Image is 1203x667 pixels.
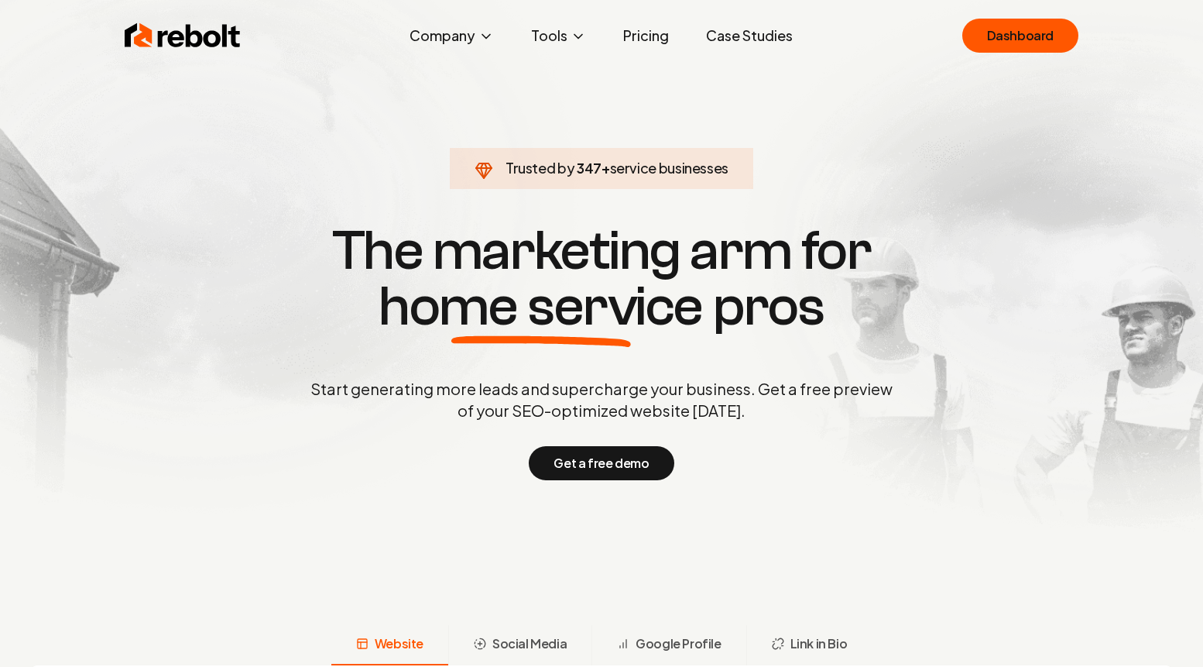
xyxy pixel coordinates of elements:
span: + [601,159,610,177]
span: Trusted by [506,159,574,177]
span: Website [375,634,423,653]
span: 347 [577,157,601,179]
span: Google Profile [636,634,721,653]
button: Social Media [448,625,591,665]
button: Link in Bio [746,625,872,665]
span: Link in Bio [790,634,848,653]
button: Google Profile [591,625,745,665]
a: Dashboard [962,19,1078,53]
p: Start generating more leads and supercharge your business. Get a free preview of your SEO-optimiz... [307,378,896,421]
button: Tools [519,20,598,51]
button: Company [397,20,506,51]
span: home service [379,279,703,335]
button: Website [331,625,448,665]
span: Social Media [492,634,567,653]
a: Pricing [611,20,681,51]
button: Get a free demo [529,446,673,480]
a: Case Studies [694,20,805,51]
span: service businesses [610,159,729,177]
img: Rebolt Logo [125,20,241,51]
h1: The marketing arm for pros [230,223,973,335]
